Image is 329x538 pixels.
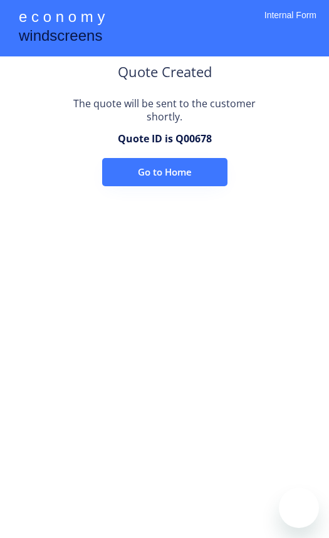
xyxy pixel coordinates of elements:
iframe: Button to launch messaging window [279,488,319,528]
div: e c o n o m y [19,6,105,30]
div: The quote will be sent to the customer shortly. [71,97,259,125]
div: Quote Created [118,63,212,91]
button: Go to Home [102,158,227,186]
div: Quote ID is Q00678 [118,132,212,145]
div: windscreens [19,25,102,50]
div: Internal Form [264,9,316,38]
